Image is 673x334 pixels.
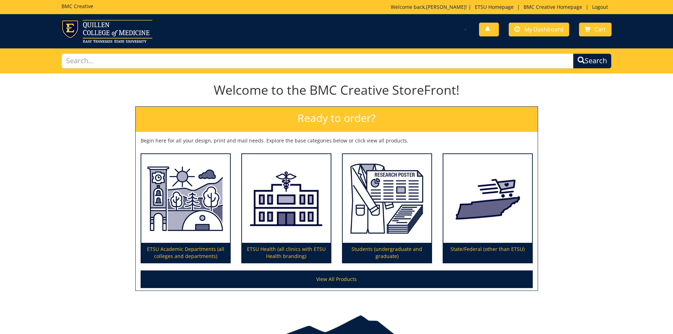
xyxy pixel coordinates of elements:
span: My Dashboard [524,25,563,33]
h1: Welcome to the BMC Creative StoreFront! [135,83,538,97]
a: ETSU Homepage [471,4,517,10]
a: Students (undergraduate and graduate) [343,154,431,263]
h5: BMC Creative [61,4,93,9]
p: Students (undergraduate and graduate) [343,243,431,263]
p: ETSU Health (all clinics with ETSU Health branding) [242,243,331,263]
button: Search [573,53,612,69]
span: Cart [595,25,606,33]
img: ETSU Academic Departments (all colleges and departments) [141,154,230,243]
img: ETSU logo [61,20,152,43]
p: State/Federal (other than ETSU) [443,243,532,263]
a: [PERSON_NAME] [426,4,466,10]
p: Begin here for all your design, print and mail needs. Explore the base categories below or click ... [141,137,533,144]
a: View All Products [141,270,533,288]
a: Logout [589,4,612,10]
a: ETSU Health (all clinics with ETSU Health branding) [242,154,331,263]
a: BMC Creative Homepage [520,4,586,10]
a: My Dashboard [509,23,569,36]
p: ETSU Academic Departments (all colleges and departments) [141,243,230,263]
a: Cart [579,23,612,36]
img: State/Federal (other than ETSU) [443,154,532,243]
a: State/Federal (other than ETSU) [443,154,532,263]
a: ETSU Academic Departments (all colleges and departments) [141,154,230,263]
h2: Ready to order? [136,107,538,132]
img: Students (undergraduate and graduate) [343,154,431,243]
img: ETSU Health (all clinics with ETSU Health branding) [242,154,331,243]
input: Search... [61,53,574,69]
p: Welcome back, ! | | | [391,4,612,11]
